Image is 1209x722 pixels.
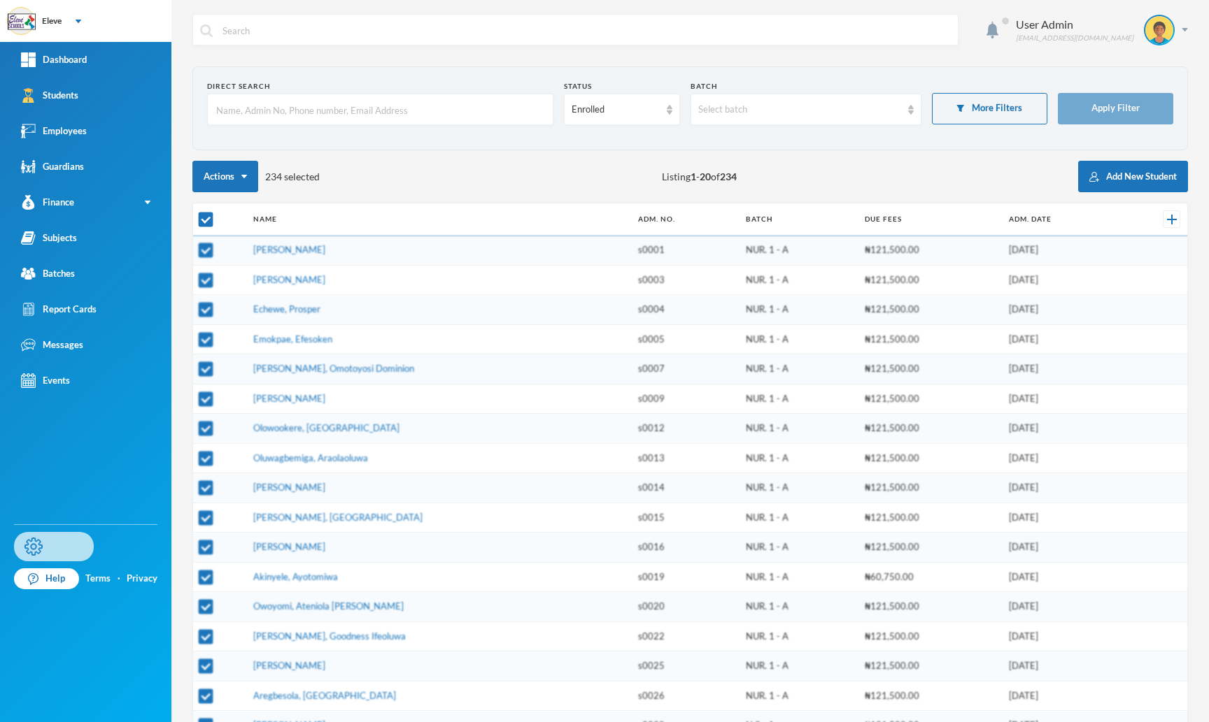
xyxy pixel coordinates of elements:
[631,324,738,354] td: s0005
[1058,93,1173,124] button: Apply Filter
[253,512,423,523] a: [PERSON_NAME], [GEOGRAPHIC_DATA]
[739,651,858,681] td: NUR. 1 - A
[631,533,738,563] td: s0016
[253,363,414,374] a: [PERSON_NAME], Omotoyosi Dominion
[127,572,157,586] a: Privacy
[631,562,738,592] td: s0019
[739,203,858,236] th: Batch
[631,503,738,533] td: s0015
[192,161,258,192] button: Actions
[631,414,738,444] td: s0012
[739,443,858,473] td: NUR. 1 - A
[858,443,1002,473] td: ₦121,500.00
[1002,651,1121,681] td: [DATE]
[253,333,332,345] a: Emokpae, Efesoken
[739,265,858,295] td: NUR. 1 - A
[1002,324,1121,354] td: [DATE]
[739,414,858,444] td: NUR. 1 - A
[631,295,738,325] td: s0004
[207,81,553,92] div: Direct Search
[631,473,738,503] td: s0014
[253,690,396,701] a: Aregbesola, [GEOGRAPHIC_DATA]
[8,8,36,36] img: logo
[698,103,901,117] div: Select batch
[858,203,1002,236] th: Due Fees
[631,384,738,414] td: s0009
[21,88,78,103] div: Students
[739,533,858,563] td: NUR. 1 - A
[21,195,74,210] div: Finance
[215,94,546,126] input: Name, Admin No, Phone number, Email Address
[739,592,858,622] td: NUR. 1 - A
[858,562,1002,592] td: ₦60,750.00
[21,231,77,245] div: Subjects
[858,354,1002,384] td: ₦121,500.00
[1002,562,1121,592] td: [DATE]
[932,93,1047,124] button: More Filters
[253,571,338,582] a: Akinyele, Ayotomiwa
[858,621,1002,651] td: ₦121,500.00
[564,81,679,92] div: Status
[739,473,858,503] td: NUR. 1 - A
[1167,215,1177,224] img: +
[21,266,75,281] div: Batches
[631,443,738,473] td: s0013
[858,651,1002,681] td: ₦121,500.00
[200,24,213,37] img: search
[858,533,1002,563] td: ₦121,500.00
[246,203,632,236] th: Name
[739,384,858,414] td: NUR. 1 - A
[21,52,87,67] div: Dashboard
[858,324,1002,354] td: ₦121,500.00
[858,473,1002,503] td: ₦121,500.00
[1002,295,1121,325] td: [DATE]
[739,621,858,651] td: NUR. 1 - A
[691,171,696,182] b: 1
[739,681,858,711] td: NUR. 1 - A
[85,572,111,586] a: Terms
[253,393,325,404] a: [PERSON_NAME]
[1002,473,1121,503] td: [DATE]
[739,503,858,533] td: NUR. 1 - A
[631,265,738,295] td: s0003
[221,15,951,46] input: Search
[631,203,738,236] th: Adm. No.
[1002,236,1121,266] td: [DATE]
[631,651,738,681] td: s0025
[739,295,858,325] td: NUR. 1 - A
[14,532,94,561] a: Settings
[21,124,87,138] div: Employees
[1002,621,1121,651] td: [DATE]
[858,414,1002,444] td: ₦121,500.00
[1145,16,1173,44] img: STUDENT
[253,422,400,433] a: Olowookere, [GEOGRAPHIC_DATA]
[14,568,79,589] a: Help
[21,373,70,388] div: Events
[720,171,737,182] b: 234
[739,236,858,266] td: NUR. 1 - A
[858,384,1002,414] td: ₦121,500.00
[858,236,1002,266] td: ₦121,500.00
[662,169,737,184] span: Listing - of
[739,354,858,384] td: NUR. 1 - A
[21,159,84,174] div: Guardians
[1002,384,1121,414] td: [DATE]
[1016,33,1133,43] div: [EMAIL_ADDRESS][DOMAIN_NAME]
[42,15,62,27] div: Eleve
[192,161,320,192] div: 234 selected
[631,592,738,622] td: s0020
[253,541,325,552] a: [PERSON_NAME]
[253,452,368,463] a: Oluwagbemiga, Araolaoluwa
[1016,16,1133,33] div: User Admin
[253,482,325,493] a: [PERSON_NAME]
[1002,443,1121,473] td: [DATE]
[1078,161,1188,192] button: Add New Student
[631,236,738,266] td: s0001
[572,103,659,117] div: Enrolled
[253,244,325,255] a: [PERSON_NAME]
[858,503,1002,533] td: ₦121,500.00
[21,338,83,352] div: Messages
[1002,503,1121,533] td: [DATE]
[631,354,738,384] td: s0007
[253,660,325,671] a: [PERSON_NAME]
